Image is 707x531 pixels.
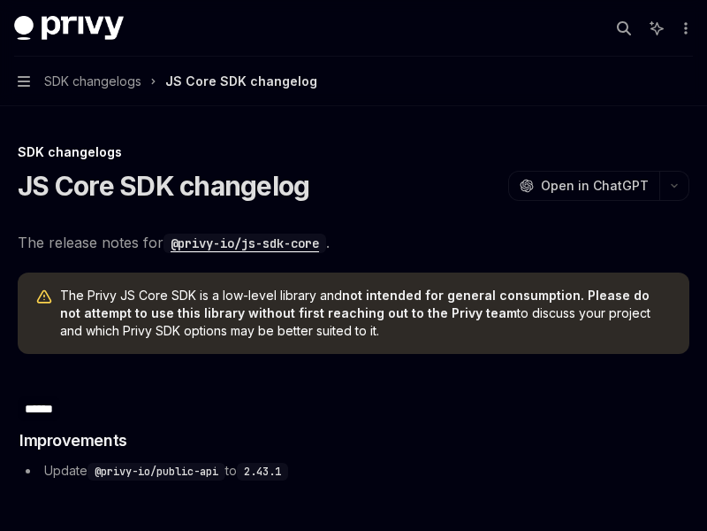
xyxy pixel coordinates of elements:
[163,234,326,253] code: @privy-io/js-sdk-core
[18,230,689,255] span: The release notes for .
[165,71,317,92] div: JS Core SDK changelog
[87,463,225,481] code: @privy-io/public-api
[18,170,309,202] h1: JS Core SDK changelog
[675,16,693,41] button: More actions
[19,460,288,481] li: Update to
[237,463,288,481] code: 2.43.1
[508,171,659,201] button: Open in ChatGPT
[18,143,689,161] div: SDK changelogs
[60,287,672,340] span: The Privy JS Core SDK is a low-level library and to discuss your project and which Privy SDK opti...
[163,234,326,251] a: @privy-io/js-sdk-core
[60,288,650,320] strong: not intended for general consumption. Please do not attempt to use this library without first rea...
[541,177,649,195] span: Open in ChatGPT
[44,71,141,92] span: SDK changelogs
[35,289,53,306] svg: Warning
[19,428,127,453] span: Improvements
[14,16,124,41] img: dark logo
